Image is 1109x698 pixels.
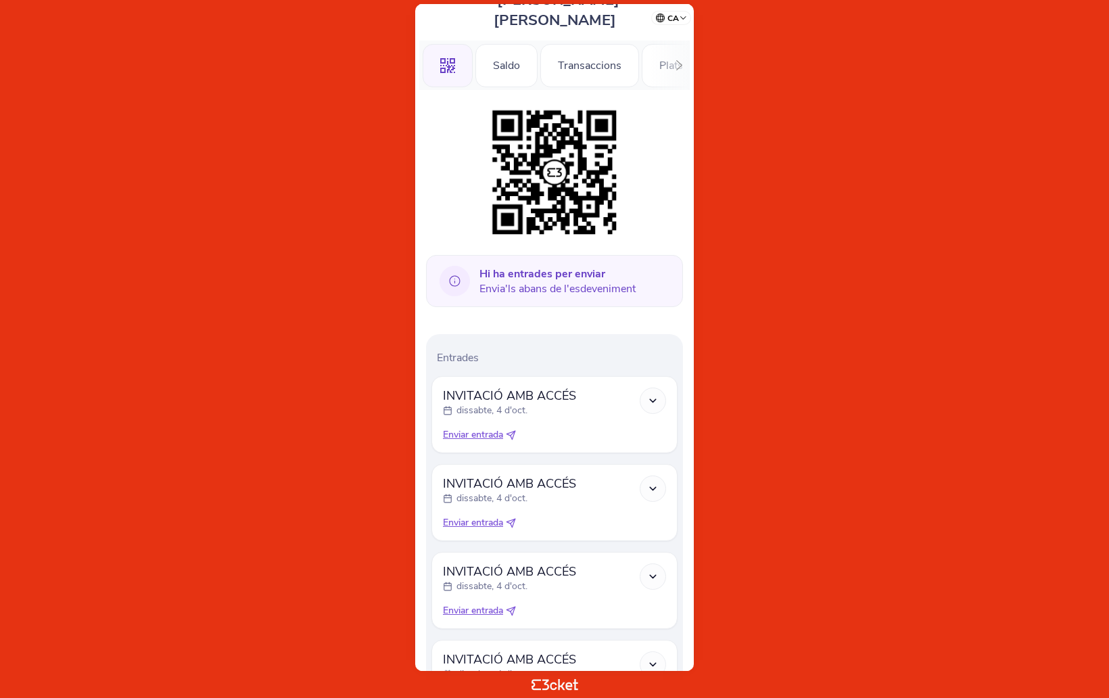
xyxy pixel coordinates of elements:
p: dissabte, 4 d'oct. [456,580,527,593]
span: Envia'ls abans de l'esdeveniment [479,266,636,296]
p: dissabte, 4 d'oct. [456,668,527,681]
div: Saldo [475,44,538,87]
span: INVITACIÓ AMB ACCÉS [443,563,576,580]
span: Enviar entrada [443,428,503,442]
img: 904c6d21f4914d69a9e6e81b0560f400.png [486,103,623,241]
span: INVITACIÓ AMB ACCÉS [443,475,576,492]
a: Transaccions [540,57,639,72]
span: Enviar entrada [443,516,503,530]
p: Entrades [437,350,678,365]
a: Saldo [475,57,538,72]
b: Hi ha entrades per enviar [479,266,605,281]
div: Plats [642,44,701,87]
span: INVITACIÓ AMB ACCÉS [443,651,576,668]
div: Transaccions [540,44,639,87]
p: dissabte, 4 d'oct. [456,404,527,417]
span: Enviar entrada [443,604,503,618]
p: dissabte, 4 d'oct. [456,492,527,505]
span: INVITACIÓ AMB ACCÉS [443,388,576,404]
a: Plats [642,57,701,72]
